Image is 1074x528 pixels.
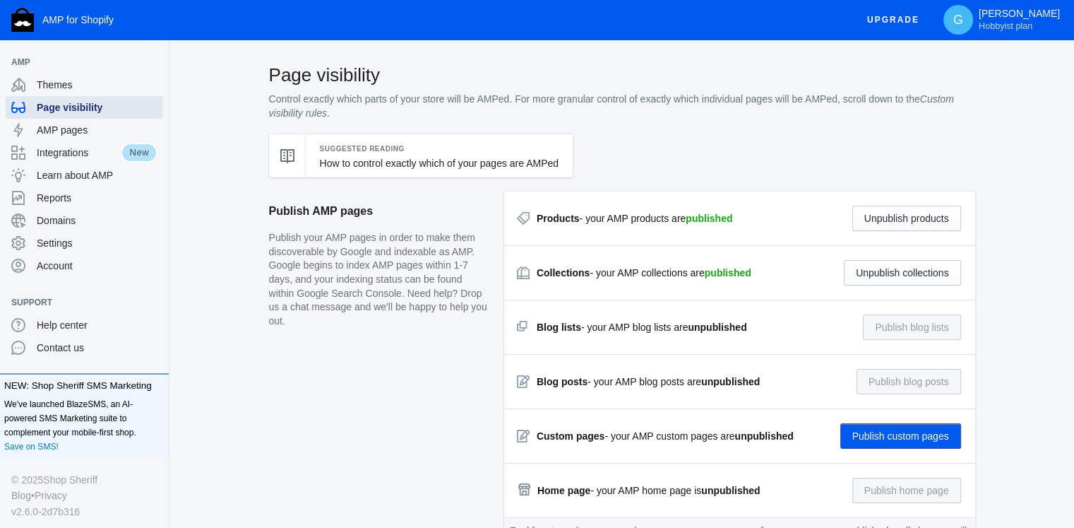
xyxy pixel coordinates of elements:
a: Reports [6,187,163,209]
strong: Home page [537,485,590,496]
span: Account [37,259,157,273]
strong: Products [537,213,580,224]
a: How to control exactly which of your pages are AMPed [320,158,559,169]
a: Privacy [35,488,67,503]
i: Custom visibility rules [269,93,954,119]
a: Themes [6,74,163,96]
button: Unpublish products [852,206,961,231]
strong: published [686,213,732,224]
button: Add a sales channel [143,59,166,65]
a: Save on SMS! [4,440,59,454]
h2: Page visibility [269,62,975,88]
button: Publish home page [852,478,961,503]
span: Hobbyist plan [979,20,1032,32]
button: Publish blog lists [863,315,960,340]
strong: unpublished [701,376,760,387]
div: - your AMP blog lists are [537,320,747,334]
span: Domains [37,213,157,228]
strong: Collections [537,267,590,278]
a: Settings [6,232,163,254]
p: Control exactly which parts of your store will be AMPed. For more granular control of exactly whi... [269,93,975,120]
div: - your AMP blog posts are [537,375,760,389]
button: Publish custom pages [840,423,961,449]
a: Learn about AMP [6,164,163,187]
strong: unpublished [688,322,746,333]
span: AMP pages [37,123,157,137]
h5: Suggested Reading [320,141,559,156]
a: IntegrationsNew [6,141,163,164]
strong: unpublished [734,430,793,442]
button: Upgrade [856,7,931,33]
div: • [11,488,157,503]
p: [PERSON_NAME] [979,8,1060,32]
p: Publish your AMP pages in order to make them discoverable by Google and indexable as AMP. Google ... [269,231,490,328]
strong: published [705,267,751,278]
span: Reports [37,191,157,205]
span: Themes [37,78,157,92]
img: Shop Sheriff Logo [11,8,34,32]
span: Upgrade [867,7,919,33]
a: AMP pages [6,119,163,141]
span: Learn about AMP [37,168,157,182]
button: Publish blog posts [857,369,961,394]
span: AMP [11,55,143,69]
span: Settings [37,236,157,250]
span: AMP for Shopify [42,14,114,25]
a: Contact us [6,336,163,359]
div: v2.6.0-2d7b316 [11,504,157,520]
span: New [121,143,157,163]
div: - your AMP products are [537,211,733,225]
strong: Custom pages [537,430,604,442]
a: Blog [11,488,31,503]
button: Unpublish collections [844,260,961,286]
span: Support [11,295,143,310]
div: - your AMP home page is [537,483,760,498]
h2: Publish AMP pages [269,192,490,231]
a: Domains [6,209,163,232]
strong: Blog posts [537,376,587,387]
strong: Blog lists [537,322,581,333]
span: G [951,13,965,27]
strong: unpublished [701,485,760,496]
div: - your AMP collections are [537,266,751,280]
a: Shop Sheriff [43,472,97,488]
button: Add a sales channel [143,300,166,305]
span: Integrations [37,146,121,160]
span: Help center [37,318,157,332]
a: Account [6,254,163,277]
span: Page visibility [37,100,157,115]
div: © 2025 [11,472,157,488]
a: Page visibility [6,96,163,119]
span: Contact us [37,341,157,355]
div: - your AMP custom pages are [537,429,794,443]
